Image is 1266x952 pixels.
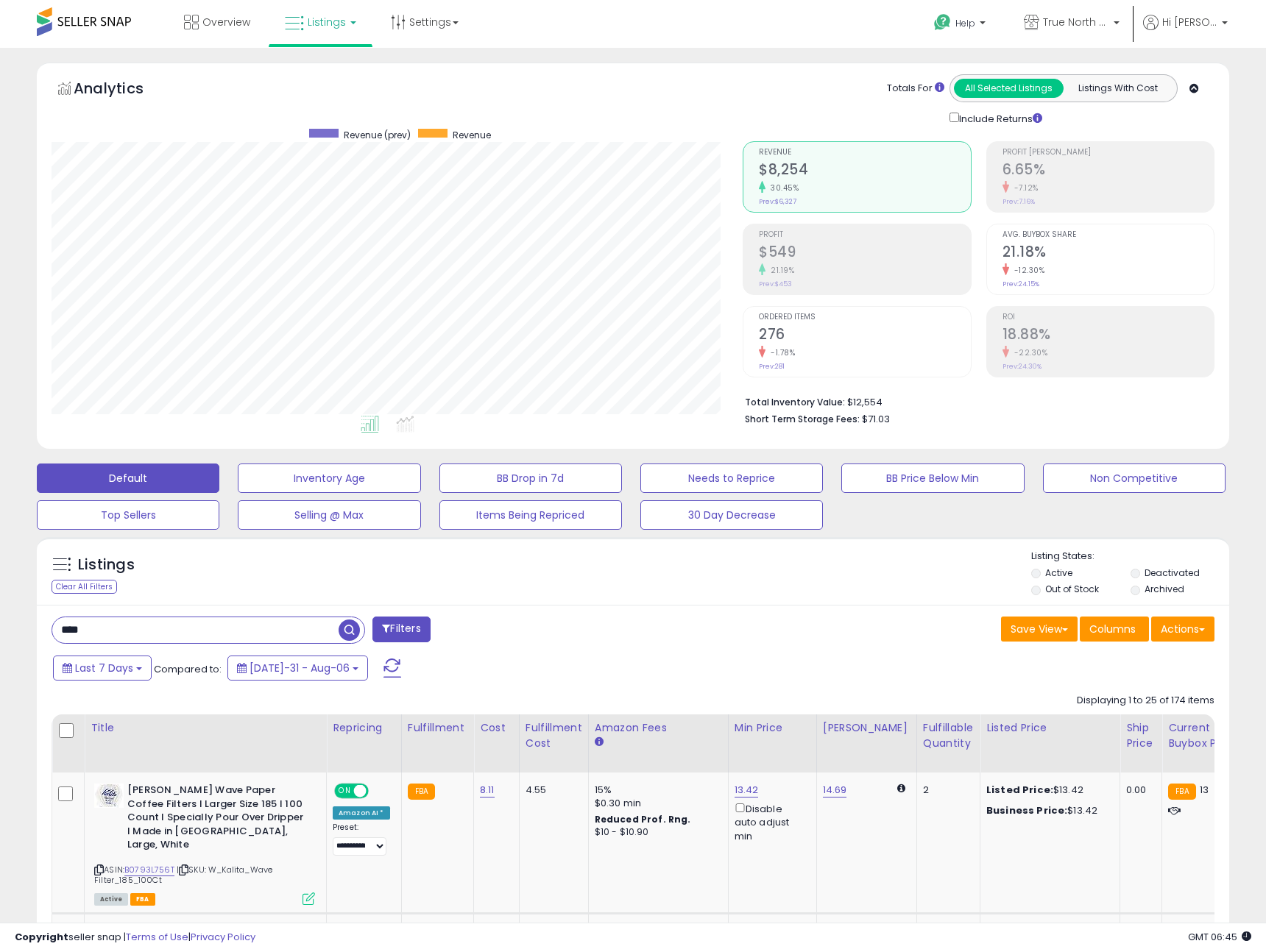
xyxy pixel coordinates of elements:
b: Listed Price: [986,783,1053,797]
span: 2025-08-14 06:45 GMT [1188,930,1251,944]
div: Clear All Filters [52,580,117,594]
button: BB Drop in 7d [439,463,622,493]
a: Help [922,2,1000,48]
b: Reduced Prof. Rng. [595,813,691,825]
div: Displaying 1 to 25 of 174 items [1077,694,1214,708]
label: Out of Stock [1045,583,1099,595]
small: Prev: $453 [759,280,792,288]
span: OFF [367,785,390,798]
span: Profit [759,231,970,239]
div: Ship Price [1126,720,1156,751]
div: Fulfillment [408,720,467,736]
span: Avg. Buybox Share [1002,231,1214,239]
div: Min Price [735,720,810,736]
button: Last 7 Days [53,656,152,681]
label: Archived [1145,583,1184,595]
div: $13.42 [986,804,1108,817]
li: $12,554 [745,392,1203,410]
small: -7.12% [1009,182,1039,193]
small: FBA [1168,784,1195,800]
div: ASIN: [94,784,315,903]
span: Hi [PERSON_NAME] [1162,15,1217,29]
small: Prev: 281 [759,362,785,371]
small: Amazon Fees. [595,736,604,749]
div: Preset: [333,823,390,856]
a: 13.42 [735,783,759,798]
span: ON [336,785,354,798]
strong: Copyright [15,930,68,944]
div: Fulfillment Cost [526,720,582,751]
a: B0793L756T [124,864,174,876]
span: ROI [1002,313,1214,322]
h2: $549 [759,244,970,263]
h2: 21.18% [1002,244,1214,263]
span: | SKU: W_Kalita_Wave Filter_185_100Ct [94,864,272,886]
span: Profit [PERSON_NAME] [1002,149,1214,157]
h5: Analytics [74,78,172,102]
b: Business Price: [986,803,1067,817]
b: Short Term Storage Fees: [745,413,860,425]
small: Prev: 24.15% [1002,280,1039,288]
h2: $8,254 [759,161,970,181]
label: Deactivated [1145,566,1200,579]
a: Privacy Policy [191,930,255,944]
small: Prev: 24.30% [1002,362,1042,371]
div: Listed Price [986,720,1114,736]
div: 4.55 [526,784,577,797]
label: Active [1045,566,1072,579]
span: Ordered Items [759,313,970,322]
span: Listings [308,15,346,29]
small: -12.30% [1009,265,1045,276]
small: -22.30% [1009,347,1048,358]
button: BB Price Below Min [841,463,1024,493]
div: Cost [480,720,513,736]
button: All Selected Listings [954,79,1064,98]
button: Default [37,463,219,493]
small: Prev: 7.16% [1002,197,1035,206]
button: Columns [1080,617,1149,642]
span: Columns [1089,622,1136,636]
div: Repricing [333,720,395,736]
div: Include Returns [938,110,1060,127]
span: Compared to: [154,662,222,676]
a: 8.11 [480,783,495,798]
span: FBA [130,893,155,906]
span: Revenue [453,129,491,141]
div: Totals For [887,82,944,96]
span: 13 [1200,783,1209,797]
button: Save View [1001,617,1078,642]
span: Overview [202,15,250,29]
h2: 18.88% [1002,326,1214,346]
div: [PERSON_NAME] [823,720,910,736]
div: 0.00 [1126,784,1150,797]
div: Amazon Fees [595,720,722,736]
h2: 6.65% [1002,161,1214,181]
button: 30 Day Decrease [640,500,823,530]
span: $71.03 [862,412,890,426]
span: Revenue (prev) [344,129,411,141]
b: [PERSON_NAME] Wave Paper Coffee Filters I Larger Size 185 I 100 Count I Specially Pour Over Dripp... [127,784,306,856]
span: All listings currently available for purchase on Amazon [94,893,128,906]
div: Disable auto adjust min [735,800,805,843]
div: seller snap | | [15,931,255,945]
button: Top Sellers [37,500,219,530]
button: Actions [1151,617,1214,642]
a: 14.69 [823,783,847,798]
div: $10 - $10.90 [595,826,717,839]
i: Get Help [933,13,952,32]
span: Revenue [759,149,970,157]
a: Terms of Use [126,930,188,944]
div: Amazon AI * [333,806,390,820]
h2: 276 [759,326,970,346]
span: Help [955,17,975,29]
button: Listings With Cost [1063,79,1173,98]
div: Fulfillable Quantity [923,720,974,751]
p: Listing States: [1031,550,1229,564]
small: FBA [408,784,435,800]
button: Items Being Repriced [439,500,622,530]
small: Prev: $6,327 [759,197,796,206]
button: Needs to Reprice [640,463,823,493]
span: True North Supply & Co. [1043,15,1109,29]
div: Current Buybox Price [1168,720,1244,751]
button: Inventory Age [238,463,420,493]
